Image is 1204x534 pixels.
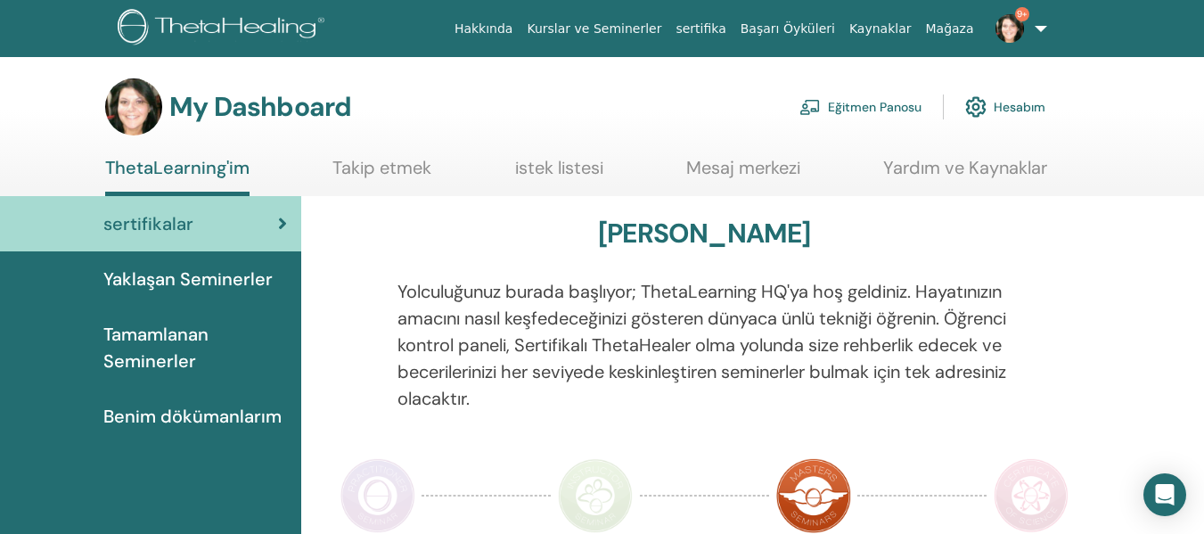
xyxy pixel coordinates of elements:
[332,157,431,192] a: Takip etmek
[799,87,921,127] a: Eğitmen Panosu
[883,157,1047,192] a: Yardım ve Kaynaklar
[447,12,520,45] a: Hakkında
[1015,7,1029,21] span: 9+
[995,14,1024,43] img: default.jpg
[103,266,273,292] span: Yaklaşan Seminerler
[799,99,821,115] img: chalkboard-teacher.svg
[668,12,733,45] a: sertifika
[105,78,162,136] img: default.jpg
[733,12,842,45] a: Başarı Öyküleri
[776,458,851,533] img: Master
[118,9,331,49] img: logo.png
[515,157,603,192] a: istek listesi
[558,458,633,533] img: Instructor
[1143,473,1186,516] div: Open Intercom Messenger
[686,157,800,192] a: Mesaj merkezi
[169,91,351,123] h3: My Dashboard
[965,87,1045,127] a: Hesabım
[105,157,250,196] a: ThetaLearning'im
[103,403,282,430] span: Benim dökümanlarım
[340,458,415,533] img: Practitioner
[994,458,1069,533] img: Certificate of Science
[397,278,1012,412] p: Yolculuğunuz burada başlıyor; ThetaLearning HQ'ya hoş geldiniz. Hayatınızın amacını nasıl keşfede...
[103,210,193,237] span: sertifikalar
[520,12,668,45] a: Kurslar ve Seminerler
[965,92,987,122] img: cog.svg
[842,12,919,45] a: Kaynaklar
[918,12,980,45] a: Mağaza
[103,321,287,374] span: Tamamlanan Seminerler
[598,218,811,250] h3: [PERSON_NAME]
